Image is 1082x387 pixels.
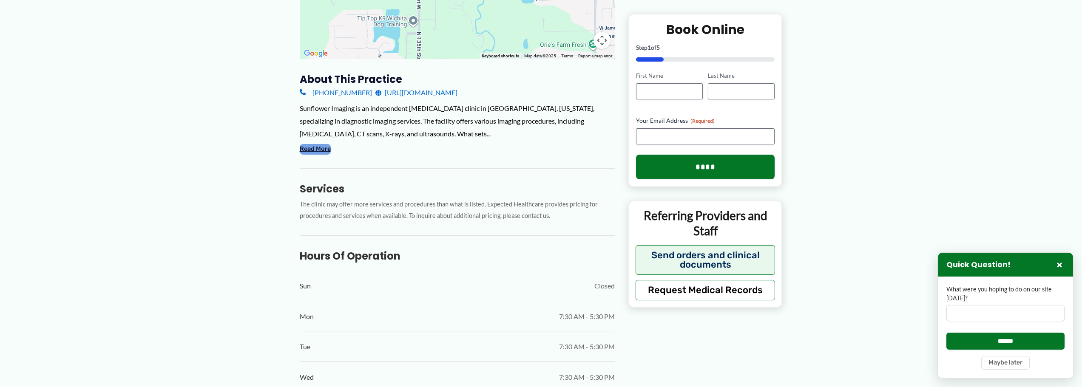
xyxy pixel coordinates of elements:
h3: About this practice [300,73,615,86]
span: Sun [300,280,311,292]
a: [URL][DOMAIN_NAME] [375,86,457,99]
span: 1 [647,44,651,51]
button: Request Medical Records [636,280,775,300]
span: Closed [594,280,615,292]
button: Send orders and clinical documents [636,245,775,274]
h3: Quick Question! [946,260,1011,270]
label: What were you hoping to do on our site [DATE]? [946,285,1065,302]
a: Open this area in Google Maps (opens a new window) [302,48,330,59]
label: First Name [636,72,703,80]
label: Last Name [708,72,775,80]
img: Google [302,48,330,59]
div: Sunflower Imaging is an independent [MEDICAL_DATA] clinic in [GEOGRAPHIC_DATA], [US_STATE], speci... [300,102,615,140]
p: The clinic may offer more services and procedures than what is listed. Expected Healthcare provid... [300,199,615,222]
a: Terms (opens in new tab) [561,54,573,58]
button: Read More [300,144,331,154]
span: 5 [656,44,660,51]
button: Maybe later [981,356,1030,370]
span: 7:30 AM - 5:30 PM [559,340,615,353]
span: Wed [300,371,314,384]
span: Map data ©2025 [524,54,556,58]
label: Your Email Address [636,116,775,125]
h3: Hours of Operation [300,249,615,263]
h3: Services [300,182,615,195]
span: (Required) [690,118,715,124]
span: 7:30 AM - 5:30 PM [559,310,615,323]
span: Mon [300,310,314,323]
p: Referring Providers and Staff [636,208,775,239]
p: Step of [636,45,775,51]
button: Close [1054,260,1065,270]
h2: Book Online [636,21,775,38]
a: Report a map error [578,54,612,58]
button: Keyboard shortcuts [482,53,519,59]
button: Map camera controls [594,32,611,49]
span: Tue [300,340,310,353]
a: [PHONE_NUMBER] [300,86,372,99]
span: 7:30 AM - 5:30 PM [559,371,615,384]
